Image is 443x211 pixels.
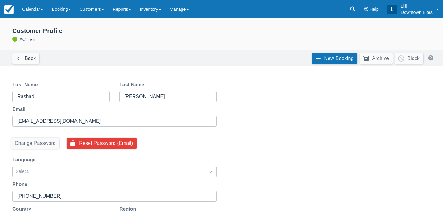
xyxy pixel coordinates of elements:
label: Email [12,106,28,113]
p: Downtown Bites [401,9,433,15]
p: Lilli [401,3,433,9]
label: Language [12,156,38,164]
div: ACTIVE [5,27,438,43]
a: New Booking [312,53,357,64]
img: checkfront-main-nav-mini-logo.png [4,5,14,14]
span: Dropdown icon [208,169,214,175]
button: Reset Password (Email) [67,138,137,149]
i: Help [364,7,368,11]
button: Block [395,53,423,64]
label: First Name [12,81,40,89]
button: Change Password [11,138,59,149]
button: Archive [360,53,393,64]
span: Help [369,7,379,12]
div: Customer Profile [12,27,438,35]
label: Phone [12,181,30,188]
label: Last Name [119,81,147,89]
div: L [387,5,397,14]
div: Select... [16,168,202,175]
a: Back [12,53,39,64]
